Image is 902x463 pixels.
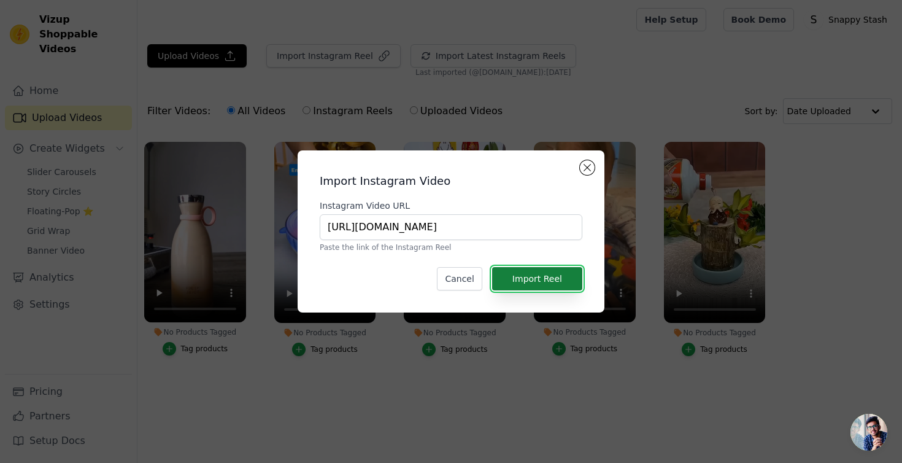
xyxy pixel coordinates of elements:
[320,200,582,212] label: Instagram Video URL
[320,173,582,190] h2: Import Instagram Video
[320,243,582,252] p: Paste the link of the Instagram Reel
[492,267,582,290] button: Import Reel
[580,160,595,175] button: Close modal
[437,267,482,290] button: Cancel
[850,414,887,451] div: Open chat
[320,214,582,240] input: https://www.instagram.com/reel/ABC123/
